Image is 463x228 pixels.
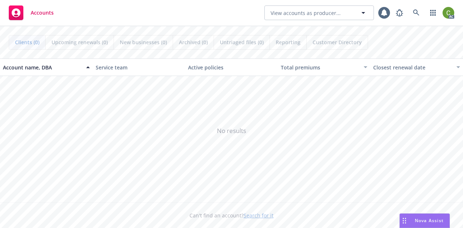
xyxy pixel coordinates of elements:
span: Untriaged files (0) [220,38,264,46]
span: Upcoming renewals (0) [51,38,108,46]
div: Service team [96,64,183,71]
button: Total premiums [278,58,371,76]
span: Reporting [276,38,301,46]
span: Can't find an account? [190,212,273,219]
button: Closest renewal date [370,58,463,76]
button: Service team [93,58,185,76]
span: Customer Directory [313,38,362,46]
button: Active policies [185,58,278,76]
a: Search for it [244,212,273,219]
div: Closest renewal date [373,64,452,71]
div: Drag to move [400,214,409,228]
span: Nova Assist [415,217,444,224]
a: Search [409,5,424,20]
span: Archived (0) [179,38,208,46]
a: Report a Bug [392,5,407,20]
span: Clients (0) [15,38,39,46]
span: Accounts [31,10,54,16]
a: Accounts [6,3,57,23]
span: New businesses (0) [120,38,167,46]
button: View accounts as producer... [264,5,374,20]
div: Total premiums [281,64,360,71]
a: Switch app [426,5,440,20]
button: Nova Assist [399,213,450,228]
div: Active policies [188,64,275,71]
span: View accounts as producer... [271,9,341,17]
div: Account name, DBA [3,64,82,71]
img: photo [443,7,454,19]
